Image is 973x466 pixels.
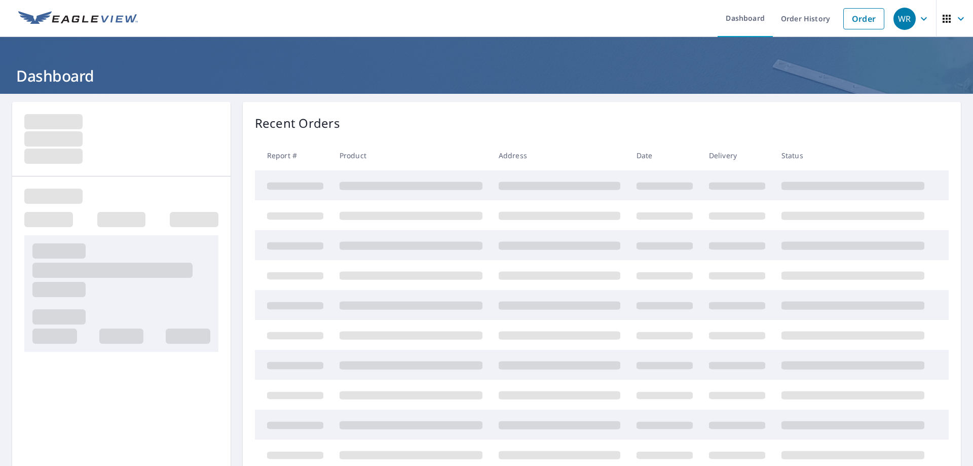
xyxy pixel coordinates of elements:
div: WR [893,8,916,30]
th: Delivery [701,140,773,170]
th: Status [773,140,932,170]
th: Report # [255,140,331,170]
th: Date [628,140,701,170]
th: Product [331,140,491,170]
h1: Dashboard [12,65,961,86]
img: EV Logo [18,11,138,26]
a: Order [843,8,884,29]
th: Address [491,140,628,170]
p: Recent Orders [255,114,340,132]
